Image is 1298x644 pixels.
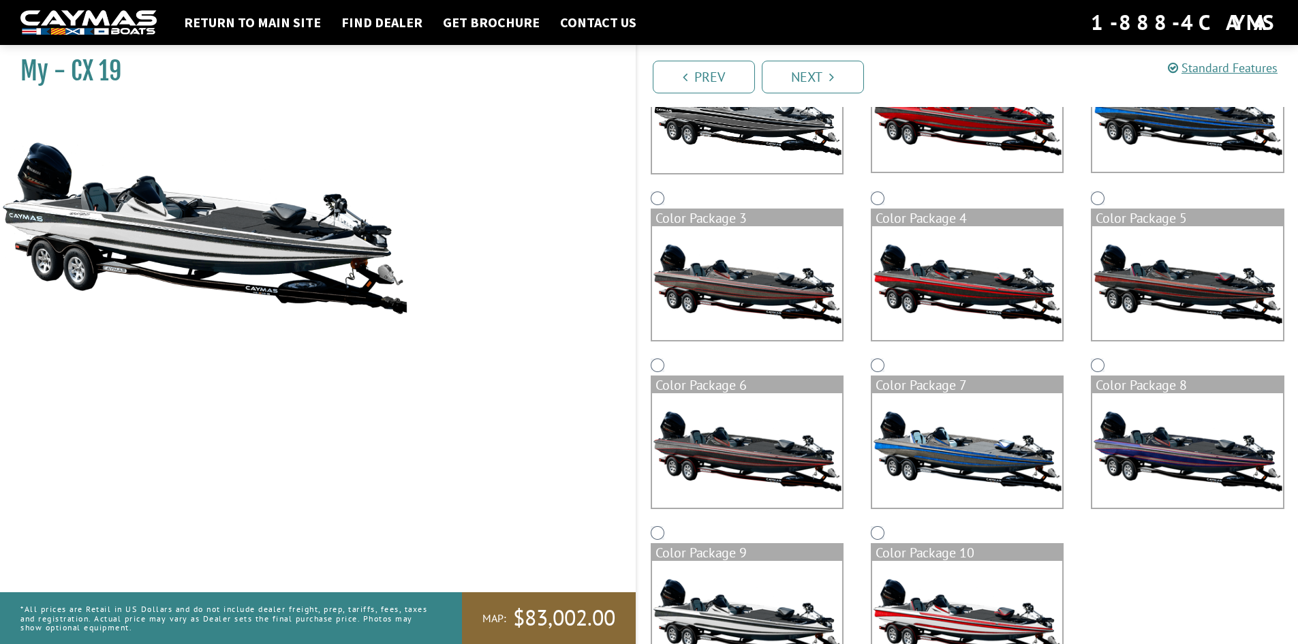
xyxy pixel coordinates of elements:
a: Contact Us [553,14,643,31]
div: Color Package 9 [652,545,842,561]
div: Color Package 6 [652,377,842,393]
img: color_package_304.png [652,226,842,341]
img: color_package_306.png [1092,226,1282,341]
div: Color Package 5 [1092,210,1282,226]
div: Color Package 7 [872,377,1062,393]
img: cx-Base-Layer.png [652,57,842,173]
img: color_package_308.png [872,393,1062,508]
p: *All prices are Retail in US Dollars and do not include dealer freight, prep, tariffs, fees, taxe... [20,598,431,639]
a: MAP:$83,002.00 [462,592,636,644]
div: Color Package 4 [872,210,1062,226]
img: color_package_309.png [1092,393,1282,508]
div: Color Package 10 [872,545,1062,561]
img: white-logo-c9c8dbefe5ff5ceceb0f0178aa75bf4bb51f6bca0971e226c86eb53dfe498488.png [20,10,157,35]
a: Next [762,61,864,93]
img: color_package_305.png [872,226,1062,341]
span: MAP: [482,611,506,626]
a: Standard Features [1168,60,1278,76]
a: Get Brochure [436,14,546,31]
div: Color Package 8 [1092,377,1282,393]
img: color_package_302.png [872,57,1062,172]
a: Return to main site [177,14,328,31]
span: $83,002.00 [513,604,615,632]
img: color_package_307.png [652,393,842,508]
img: color_package_303.png [1092,57,1282,172]
a: Prev [653,61,755,93]
div: 1-888-4CAYMAS [1091,7,1278,37]
h1: My - CX 19 [20,56,602,87]
a: Find Dealer [335,14,429,31]
div: Color Package 3 [652,210,842,226]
